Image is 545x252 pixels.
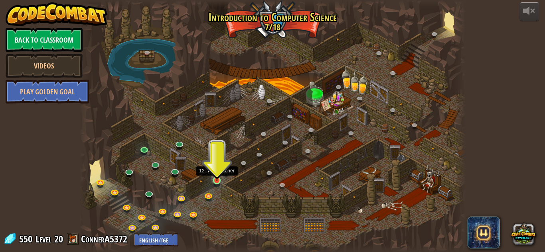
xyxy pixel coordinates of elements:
[54,232,63,245] span: 20
[19,232,35,245] span: 550
[36,232,51,246] span: Level
[6,80,89,104] a: Play Golden Goal
[81,232,130,245] a: ConnerA5372
[6,54,83,78] a: Videos
[6,2,108,26] img: CodeCombat - Learn how to code by playing a game
[212,160,221,181] img: level-banner-unstarted.png
[519,2,539,21] button: Adjust volume
[6,28,83,52] a: Back to Classroom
